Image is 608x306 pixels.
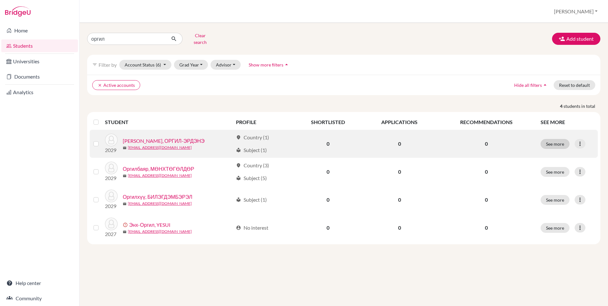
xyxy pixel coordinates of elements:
p: 2027 [105,230,118,238]
span: local_library [236,197,241,202]
span: mail [123,146,127,150]
img: Bridge-U [5,6,31,17]
img: Оргилхүү, БИЛЭГДЭМБЭРЭЛ [105,190,118,202]
a: [PERSON_NAME], ОРГИЛ-ЭРДЭНЭ [123,137,204,145]
button: See more [541,223,570,233]
button: Add student [552,33,600,45]
img: Болд, ОРГИЛ-ЭРДЭНЭ [105,134,118,146]
p: 2029 [105,174,118,182]
a: Community [1,292,78,305]
div: No interest [236,224,268,232]
span: mail [123,230,127,234]
button: Hide all filtersarrow_drop_up [509,80,554,90]
p: 2029 [105,202,118,210]
th: STUDENT [105,115,232,130]
button: See more [541,139,570,149]
th: APPLICATIONS [363,115,436,130]
span: location_on [236,163,241,168]
span: Filter by [99,62,117,68]
a: [EMAIL_ADDRESS][DOMAIN_NAME] [128,229,192,234]
i: arrow_drop_up [283,61,290,68]
img: Энх-Оргил, YESUI [105,218,118,230]
td: 0 [363,158,436,186]
span: account_circle [236,225,241,230]
td: 0 [293,214,363,242]
a: [EMAIL_ADDRESS][DOMAIN_NAME] [128,201,192,206]
i: clear [98,83,102,87]
button: See more [541,167,570,177]
a: Students [1,39,78,52]
td: 0 [363,186,436,214]
p: 0 [440,140,533,148]
a: Help center [1,277,78,289]
button: Reset to default [554,80,595,90]
span: error_outline [123,222,129,227]
a: [EMAIL_ADDRESS][DOMAIN_NAME] [128,145,192,150]
button: See more [541,195,570,205]
strong: 4 [560,103,563,109]
i: arrow_drop_up [542,82,548,88]
a: Analytics [1,86,78,99]
td: 0 [293,130,363,158]
img: Оргилбаяр, МӨНХТӨГӨЛДӨР [105,162,118,174]
p: 2029 [105,146,118,154]
th: PROFILE [232,115,293,130]
button: Grad Year [174,60,208,70]
a: Оргилхүү, БИЛЭГДЭМБЭРЭЛ [123,193,192,201]
a: Home [1,24,78,37]
button: clearActive accounts [92,80,140,90]
div: Subject (5) [236,174,267,182]
span: Hide all filters [514,82,542,88]
span: Show more filters [249,62,283,67]
p: 0 [440,224,533,232]
td: 0 [293,186,363,214]
div: Country (3) [236,162,269,169]
button: [PERSON_NAME] [551,5,600,17]
span: mail [123,202,127,206]
a: Universities [1,55,78,68]
a: Documents [1,70,78,83]
th: SEE MORE [537,115,598,130]
th: RECOMMENDATIONS [436,115,537,130]
span: local_library [236,176,241,181]
a: Энх-Оргил, YESUI [129,221,170,229]
button: Clear search [183,31,218,47]
button: Advisor [211,60,241,70]
span: mail [123,174,127,178]
p: 0 [440,168,533,176]
a: Оргилбаяр, МӨНХТӨГӨЛДӨР [123,165,194,173]
div: Subject (1) [236,196,267,204]
span: location_on [236,135,241,140]
div: Country (1) [236,134,269,141]
td: 0 [363,130,436,158]
span: students in total [563,103,600,109]
i: filter_list [92,62,97,67]
div: Subject (1) [236,146,267,154]
td: 0 [293,158,363,186]
button: Show more filtersarrow_drop_up [243,60,295,70]
th: SHORTLISTED [293,115,363,130]
p: 0 [440,196,533,204]
td: 0 [363,214,436,242]
button: Account Status(6) [119,60,171,70]
input: Find student by name... [87,33,166,45]
span: (6) [156,62,161,67]
a: [EMAIL_ADDRESS][DOMAIN_NAME] [128,173,192,178]
span: local_library [236,148,241,153]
